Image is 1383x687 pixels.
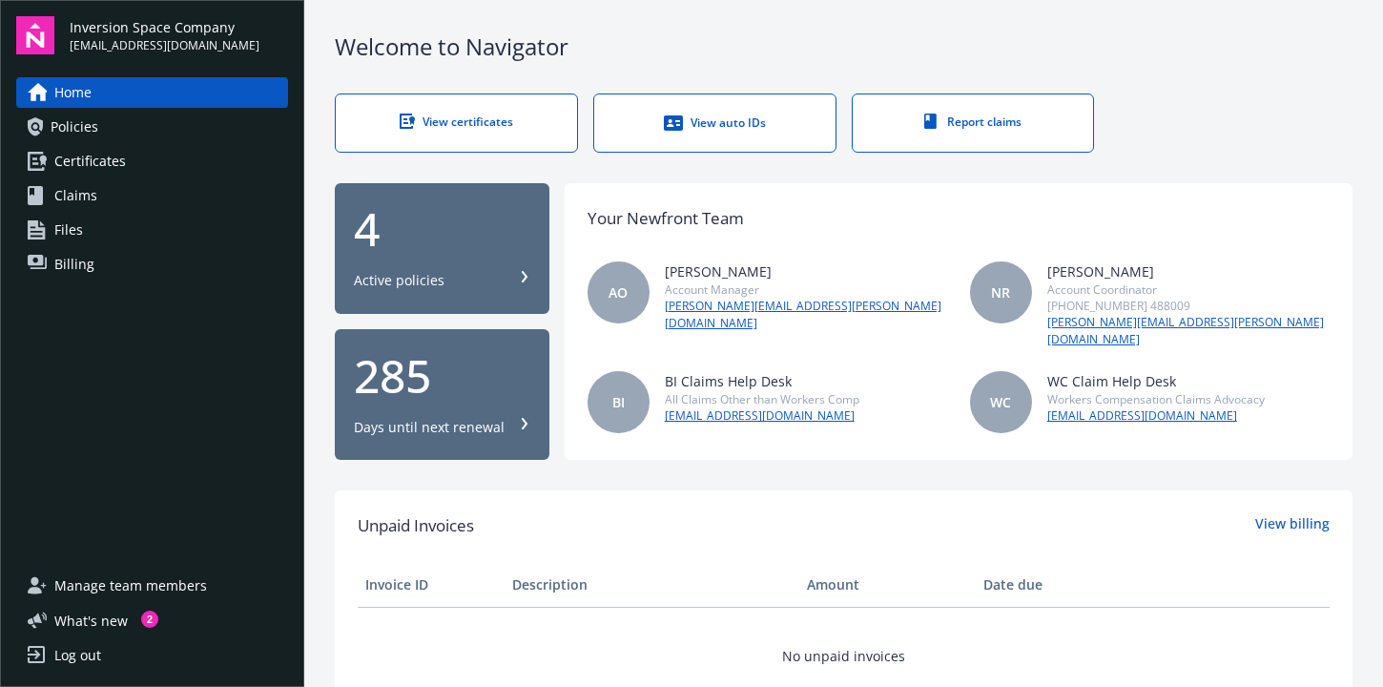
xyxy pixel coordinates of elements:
a: Billing [16,249,288,280]
a: View auto IDs [593,94,836,153]
span: Inversion Space Company [70,17,259,37]
div: View auto IDs [632,114,797,133]
a: [PERSON_NAME][EMAIL_ADDRESS][PERSON_NAME][DOMAIN_NAME] [1047,314,1330,348]
a: Home [16,77,288,108]
span: Claims [54,180,97,211]
div: Account Coordinator [1047,281,1330,298]
span: [EMAIL_ADDRESS][DOMAIN_NAME] [70,37,259,54]
span: NR [991,282,1010,302]
button: Inversion Space Company[EMAIL_ADDRESS][DOMAIN_NAME] [70,16,288,54]
th: Description [505,562,799,608]
a: Policies [16,112,288,142]
div: Days until next renewal [354,418,505,437]
div: Your Newfront Team [588,206,744,231]
span: What ' s new [54,611,128,631]
img: navigator-logo.svg [16,16,54,54]
div: Report claims [891,114,1056,130]
div: Active policies [354,271,444,290]
th: Invoice ID [358,562,505,608]
div: Welcome to Navigator [335,31,1352,63]
a: Files [16,215,288,245]
span: Policies [51,112,98,142]
div: [PHONE_NUMBER] 488009 [1047,298,1330,314]
span: Certificates [54,146,126,177]
a: View billing [1255,513,1330,538]
a: [EMAIL_ADDRESS][DOMAIN_NAME] [665,407,859,425]
a: Manage team members [16,571,288,601]
div: Log out [54,640,101,671]
span: Unpaid Invoices [358,513,474,538]
a: Report claims [852,94,1095,153]
span: BI [612,392,625,412]
div: BI Claims Help Desk [665,371,859,391]
div: WC Claim Help Desk [1047,371,1265,391]
div: 285 [354,353,530,399]
a: View certificates [335,94,578,153]
div: [PERSON_NAME] [665,261,947,281]
span: AO [609,282,628,302]
button: What's new2 [16,611,158,631]
th: Amount [799,562,976,608]
div: Workers Compensation Claims Advocacy [1047,391,1265,407]
a: Certificates [16,146,288,177]
div: View certificates [374,114,539,130]
div: All Claims Other than Workers Comp [665,391,859,407]
span: Billing [54,249,94,280]
button: 285Days until next renewal [335,329,549,460]
span: Manage team members [54,571,207,601]
div: 4 [354,206,530,252]
button: 4Active policies [335,183,549,314]
span: Files [54,215,83,245]
div: 2 [141,611,158,628]
span: WC [990,392,1011,412]
a: [EMAIL_ADDRESS][DOMAIN_NAME] [1047,407,1265,425]
a: Claims [16,180,288,211]
a: [PERSON_NAME][EMAIL_ADDRESS][PERSON_NAME][DOMAIN_NAME] [665,298,947,332]
div: [PERSON_NAME] [1047,261,1330,281]
div: Account Manager [665,281,947,298]
span: Home [54,77,92,108]
th: Date due [976,562,1123,608]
